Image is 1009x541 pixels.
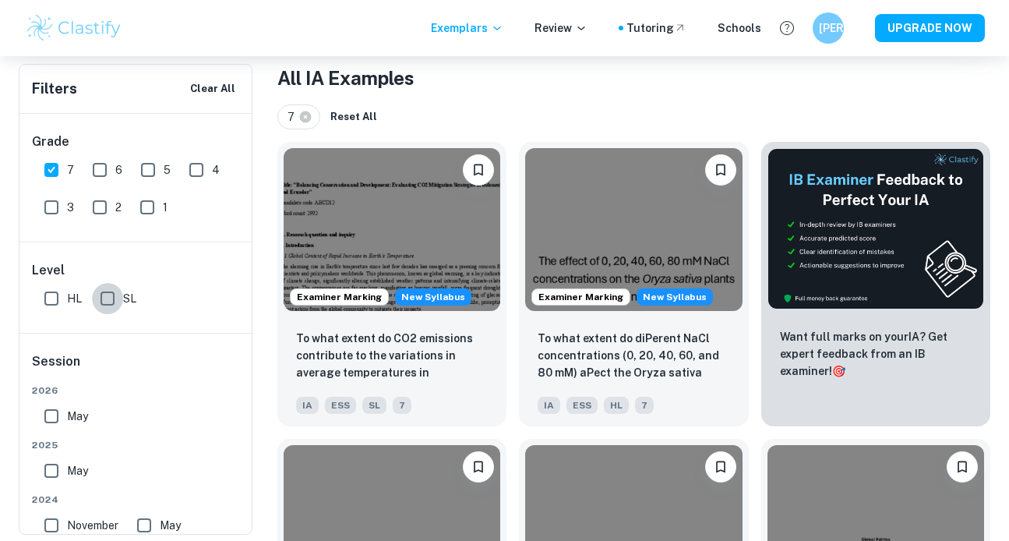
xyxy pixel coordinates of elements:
[67,408,88,425] span: May
[705,154,736,186] button: Bookmark
[32,352,241,384] h6: Session
[32,493,241,507] span: 2024
[186,77,239,101] button: Clear All
[277,104,320,129] div: 7
[761,142,990,426] a: ThumbnailWant full marks on yourIA? Get expert feedback from an IB examiner!
[160,517,181,534] span: May
[67,199,74,216] span: 3
[67,161,74,179] span: 7
[326,105,381,129] button: Reset All
[538,397,560,414] span: IA
[32,438,241,452] span: 2025
[393,397,411,414] span: 7
[291,290,388,304] span: Examiner Marking
[534,19,587,37] p: Review
[566,397,598,414] span: ESS
[525,148,742,311] img: ESS IA example thumbnail: To what extent do diPerent NaCl concentr
[67,290,82,307] span: HL
[32,261,241,280] h6: Level
[635,397,654,414] span: 7
[67,462,88,479] span: May
[463,154,494,186] button: Bookmark
[431,19,503,37] p: Exemplars
[288,108,302,126] span: 7
[277,64,990,92] h1: All IA Examples
[637,288,713,306] div: Starting from the May 2026 session, the ESS IA requirements have changed. We created this exempla...
[875,14,985,42] button: UPGRADE NOW
[819,19,837,37] h6: [PERSON_NAME]
[32,384,241,398] span: 2026
[296,397,319,414] span: IA
[626,19,686,37] a: Tutoring
[832,365,845,377] span: 🎯
[32,133,241,151] h6: Grade
[164,161,171,179] span: 5
[532,290,630,304] span: Examiner Marking
[463,451,494,483] button: Bookmark
[25,12,124,44] img: Clastify logo
[296,330,488,383] p: To what extent do CO2 emissions contribute to the variations in average temperatures in Indonesia...
[115,161,122,179] span: 6
[362,397,386,414] span: SL
[637,288,713,306] span: New Syllabus
[284,148,500,311] img: ESS IA example thumbnail: To what extent do CO2 emissions contribu
[163,199,168,216] span: 1
[395,288,471,306] div: Starting from the May 2026 session, the ESS IA requirements have changed. We created this exempla...
[767,148,984,309] img: Thumbnail
[32,78,77,100] h6: Filters
[395,288,471,306] span: New Syllabus
[813,12,844,44] button: [PERSON_NAME]
[123,290,136,307] span: SL
[519,142,748,426] a: Examiner MarkingStarting from the May 2026 session, the ESS IA requirements have changed. We crea...
[774,15,800,41] button: Help and Feedback
[115,199,122,216] span: 2
[538,330,729,383] p: To what extent do diPerent NaCl concentrations (0, 20, 40, 60, and 80 mM) aPect the Oryza sativa ...
[604,397,629,414] span: HL
[325,397,356,414] span: ESS
[705,451,736,483] button: Bookmark
[718,19,761,37] a: Schools
[67,517,118,534] span: November
[277,142,506,426] a: Examiner MarkingStarting from the May 2026 session, the ESS IA requirements have changed. We crea...
[947,451,978,483] button: Bookmark
[212,161,220,179] span: 4
[780,328,972,380] p: Want full marks on your IA ? Get expert feedback from an IB examiner!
